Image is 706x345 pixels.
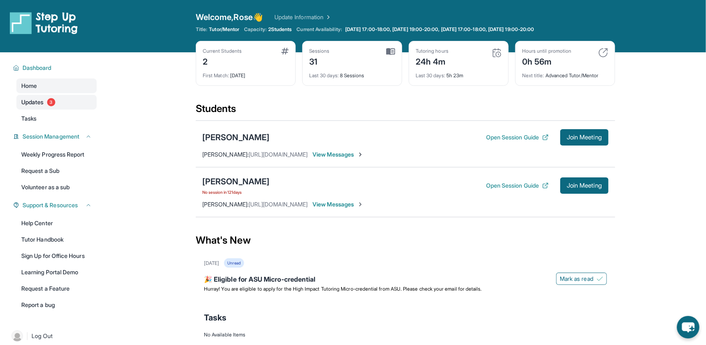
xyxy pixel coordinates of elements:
[16,232,97,247] a: Tutor Handbook
[386,48,395,55] img: card
[16,281,97,296] a: Request a Feature
[196,222,615,258] div: What's New
[297,26,342,33] span: Current Availability:
[309,67,395,79] div: 8 Sessions
[309,48,330,54] div: Sessions
[345,26,534,33] span: [DATE] 17:00-18:00, [DATE] 19:00-20:00, [DATE] 17:00-18:00, [DATE] 19:00-20:00
[23,201,78,209] span: Support & Resources
[416,48,448,54] div: Tutoring hours
[16,180,97,195] a: Volunteer as a sub
[560,129,609,146] button: Join Meeting
[204,312,226,323] span: Tasks
[202,189,269,195] span: No session in 121 days
[202,151,249,158] span: [PERSON_NAME] :
[224,258,244,268] div: Unread
[10,11,78,34] img: logo
[19,64,92,72] button: Dashboard
[312,200,364,208] span: View Messages
[23,64,52,72] span: Dashboard
[8,327,97,345] a: |Log Out
[21,114,36,123] span: Tasks
[309,72,339,78] span: Last 30 days :
[203,48,242,54] div: Current Students
[281,48,289,54] img: card
[416,67,502,79] div: 5h 23m
[21,98,44,106] span: Updates
[486,181,549,190] button: Open Session Guide
[196,11,263,23] span: Welcome, Rose 👋
[204,332,607,338] div: No Available Items
[16,249,97,263] a: Sign Up for Office Hours
[597,276,603,282] img: Mark as read
[357,201,364,208] img: Chevron-Right
[16,95,97,110] a: Updates3
[522,48,571,54] div: Hours until promotion
[32,332,53,340] span: Log Out
[203,72,229,78] span: First Match :
[204,274,607,286] div: 🎉 Eligible for ASU Micro-credential
[19,132,92,141] button: Session Management
[416,72,445,78] span: Last 30 days :
[522,72,544,78] span: Next title :
[268,26,292,33] span: 2 Students
[357,151,364,158] img: Chevron-Right
[249,151,308,158] span: [URL][DOMAIN_NAME]
[567,183,602,188] span: Join Meeting
[202,201,249,208] span: [PERSON_NAME] :
[677,316,699,338] button: chat-button
[598,48,608,58] img: card
[274,13,332,21] a: Update Information
[312,150,364,159] span: View Messages
[249,201,308,208] span: [URL][DOMAIN_NAME]
[209,26,239,33] span: Tutor/Mentor
[19,201,92,209] button: Support & Resources
[16,265,97,280] a: Learning Portal Demo
[309,54,330,67] div: 31
[196,102,615,120] div: Students
[560,275,593,283] span: Mark as read
[21,82,37,90] span: Home
[204,260,219,267] div: [DATE]
[522,67,608,79] div: Advanced Tutor/Mentor
[522,54,571,67] div: 0h 56m
[16,298,97,312] a: Report a bug
[244,26,267,33] span: Capacity:
[16,111,97,126] a: Tasks
[16,147,97,162] a: Weekly Progress Report
[567,135,602,140] span: Join Meeting
[203,54,242,67] div: 2
[23,132,79,141] span: Session Management
[556,273,607,285] button: Mark as read
[16,78,97,93] a: Home
[16,164,97,178] a: Request a Sub
[11,330,23,342] img: user-img
[204,286,482,292] span: Hurray! You are eligible to apply for the High Impact Tutoring Micro-credential from ASU. Please ...
[344,26,536,33] a: [DATE] 17:00-18:00, [DATE] 19:00-20:00, [DATE] 17:00-18:00, [DATE] 19:00-20:00
[324,13,332,21] img: Chevron Right
[196,26,207,33] span: Title:
[416,54,448,67] div: 24h 4m
[202,132,269,143] div: [PERSON_NAME]
[486,133,549,141] button: Open Session Guide
[16,216,97,231] a: Help Center
[560,177,609,194] button: Join Meeting
[203,67,289,79] div: [DATE]
[492,48,502,58] img: card
[202,176,269,187] div: [PERSON_NAME]
[47,98,55,106] span: 3
[26,331,28,341] span: |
